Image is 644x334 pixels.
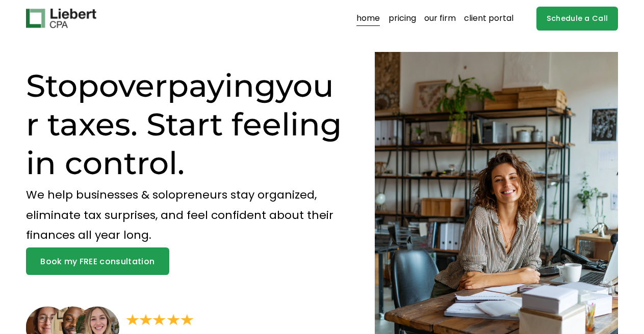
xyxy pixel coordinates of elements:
a: pricing [389,10,416,26]
a: home [356,10,380,26]
a: client portal [464,10,513,26]
img: Liebert CPA [26,9,96,28]
a: Book my FREE consultation [26,247,169,275]
p: We help businesses & solopreneurs stay organized, eliminate tax surprises, and feel confident abo... [26,185,344,245]
span: overpaying [99,67,276,104]
a: Schedule a Call [536,7,619,31]
a: our firm [424,10,456,26]
h1: Stop your taxes. Start feeling in control. [26,67,344,182]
